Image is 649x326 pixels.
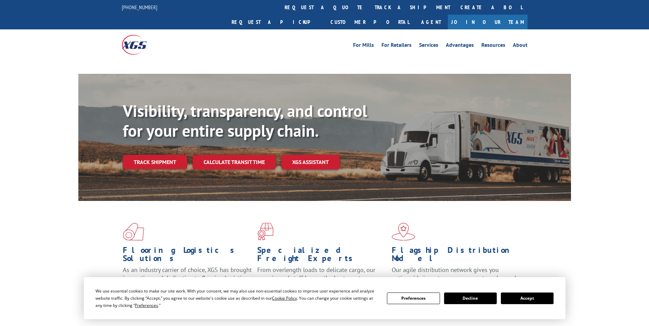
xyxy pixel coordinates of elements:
a: Agent [414,15,448,29]
img: xgs-icon-flagship-distribution-model-red [392,223,415,241]
a: XGS ASSISTANT [281,155,340,169]
a: Advantages [446,42,474,50]
h1: Flooring Logistics Solutions [123,246,252,266]
a: Calculate transit time [193,155,276,169]
a: Customer Portal [325,15,414,29]
a: [PHONE_NUMBER] [122,4,157,11]
a: About [513,42,528,50]
a: Request a pickup [226,15,325,29]
b: Visibility, transparency, and control for your entire supply chain. [123,100,367,141]
a: Track shipment [123,155,187,169]
div: We use essential cookies to make our site work. With your consent, we may also use non-essential ... [95,287,379,309]
div: Cookie Consent Prompt [84,277,566,319]
button: Decline [444,293,497,304]
a: Services [419,42,438,50]
span: As an industry carrier of choice, XGS has brought innovation and dedication to flooring logistics... [123,266,252,290]
img: xgs-icon-total-supply-chain-intelligence-red [123,223,144,241]
a: For Mills [353,42,374,50]
img: xgs-icon-focused-on-flooring-red [257,223,273,241]
h1: Specialized Freight Experts [257,246,387,266]
span: Our agile distribution network gives you nationwide inventory management on demand. [392,266,518,282]
p: From overlength loads to delicate cargo, our experienced staff knows the best way to move your fr... [257,266,387,296]
button: Preferences [387,293,440,304]
a: Resources [481,42,505,50]
span: Preferences [135,302,158,308]
span: Cookie Policy [272,295,297,301]
button: Accept [501,293,554,304]
a: For Retailers [381,42,412,50]
a: Join Our Team [448,15,528,29]
h1: Flagship Distribution Model [392,246,521,266]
